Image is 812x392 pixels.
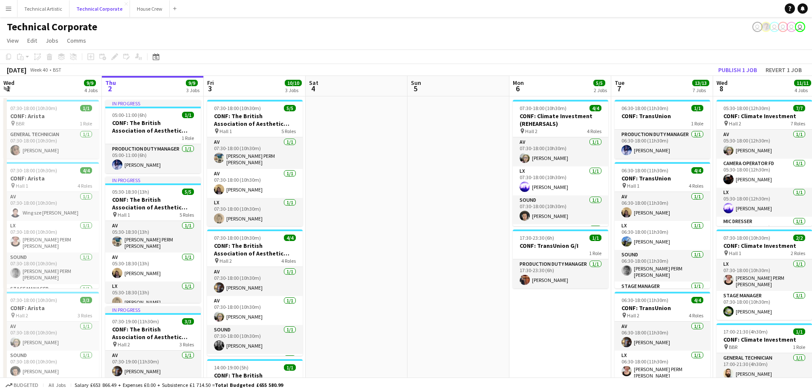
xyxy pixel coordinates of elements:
span: 5/5 [182,189,194,195]
h3: CONF: TransUnion [615,112,710,120]
h3: CONF: Arista [3,112,99,120]
span: 06:30-18:00 (11h30m) [621,167,668,174]
app-card-role: LX1/106:30-18:00 (11h30m)[PERSON_NAME] [615,221,710,250]
span: 1 Role [793,344,805,350]
span: Budgeted [14,382,38,388]
span: 9/9 [186,80,198,86]
app-card-role: Sound1/107:30-18:00 (10h30m)[PERSON_NAME] [207,325,303,354]
app-user-avatar: Liveforce Admin [786,22,797,32]
span: Hall 1 [729,250,741,256]
div: 4 Jobs [795,87,811,93]
span: 07:30-18:00 (10h30m) [520,105,566,111]
span: 07:30-18:00 (10h30m) [214,235,261,241]
app-card-role: Production Duty Manager1/117:30-23:30 (6h)[PERSON_NAME] [513,259,608,288]
a: Edit [24,35,40,46]
div: 7 Jobs [693,87,709,93]
span: 3 Roles [179,341,194,348]
h3: CONF: Arista [3,174,99,182]
app-job-card: 06:30-18:00 (11h30m)4/4CONF: TransUnion Hall 14 RolesAV1/106:30-18:00 (11h30m)[PERSON_NAME]LX1/10... [615,162,710,288]
app-card-role: General Technician1/107:30-18:00 (10h30m)[PERSON_NAME] [3,130,99,159]
app-card-role: LX1/107:30-18:00 (10h30m)[PERSON_NAME] [513,166,608,195]
span: View [7,37,19,44]
span: Mon [513,79,524,87]
div: [DATE] [7,66,26,74]
span: 2 [104,84,116,93]
span: 1 Role [182,135,194,141]
app-job-card: 17:00-21:30 (4h30m)1/1CONF: Climate Investment BBR1 RoleGeneral Technician1/117:00-21:30 (4h30m)[... [717,323,812,382]
span: All jobs [47,382,67,388]
span: 05:00-11:00 (6h) [112,112,147,118]
div: In progress [105,306,201,313]
span: 1/1 [284,364,296,371]
span: 14:00-19:00 (5h) [214,364,249,371]
app-job-card: 07:30-18:00 (10h30m)1/1CONF: Arista BBR1 RoleGeneral Technician1/107:30-18:00 (10h30m)[PERSON_NAME] [3,100,99,159]
span: 1/1 [80,105,92,111]
app-card-role: Stage Manager1/1 [3,284,99,313]
span: 3/3 [80,297,92,303]
h3: CONF: The British Association of Aesthetic Plastic Surgeons [207,112,303,128]
span: Edit [27,37,37,44]
a: Jobs [42,35,62,46]
button: Revert 1 job [762,64,805,75]
app-card-role: Sound1/107:30-18:00 (10h30m)[PERSON_NAME] PERM [PERSON_NAME] [3,253,99,284]
span: 17:30-23:30 (6h) [520,235,554,241]
span: 06:30-18:00 (11h30m) [621,297,668,303]
span: 7 Roles [791,120,805,127]
app-card-role: Sound1/107:30-18:00 (10h30m)[PERSON_NAME] [513,195,608,224]
span: 1 Role [691,120,703,127]
button: Technical Corporate [69,0,130,17]
h3: CONF: The British Association of Aesthetic Plastic Surgeons [105,325,201,341]
h3: CONF: Arista [3,304,99,312]
app-card-role: Mic Dresser1/105:30-18:00 (12h30m) [717,217,812,246]
span: 9/9 [84,80,96,86]
span: 7/7 [793,105,805,111]
span: 1/1 [589,235,601,241]
span: Hall 2 [627,312,639,319]
h1: Technical Corporate [7,20,97,33]
div: Salary £653 866.49 + Expenses £0.00 + Subsistence £1 714.50 = [75,382,283,388]
span: Thu [105,79,116,87]
span: 8 [715,84,728,93]
span: 4/4 [691,167,703,174]
app-card-role: AV1/107:30-18:00 (10h30m)[PERSON_NAME] [513,137,608,166]
a: View [3,35,22,46]
app-card-role: AV1/107:30-18:00 (10h30m)[PERSON_NAME] [207,267,303,296]
span: Total Budgeted £655 580.99 [215,382,283,388]
h3: CONF: The British Association of Aesthetic Plastic Surgeons [207,372,303,387]
h3: CONF: The British Association of Aesthetic Plastic Surgeons [207,242,303,257]
app-card-role: AV1/107:30-18:00 (10h30m)[PERSON_NAME] PERM [PERSON_NAME] [207,137,303,169]
app-card-role: LX1/107:30-18:00 (10h30m)[PERSON_NAME] PERM [PERSON_NAME] [717,259,812,291]
span: 3 [206,84,214,93]
span: 07:30-18:00 (10h30m) [10,297,57,303]
span: 1 Role [80,120,92,127]
app-card-role: LX1/107:30-18:00 (10h30m)[PERSON_NAME] [207,198,303,227]
span: 5 [410,84,421,93]
h3: CONF: Climate Investment [717,112,812,120]
span: BBR [16,120,24,127]
span: 4 Roles [281,258,296,264]
span: Hall 2 [729,120,741,127]
app-job-card: 07:30-18:00 (10h30m)4/4CONF: The British Association of Aesthetic Plastic Surgeons Hall 24 RolesA... [207,229,303,356]
h3: CONF: TransUnion [615,304,710,312]
div: In progress [105,177,201,183]
button: Budgeted [4,380,40,390]
button: House Crew [130,0,170,17]
span: 07:30-18:00 (10h30m) [723,235,770,241]
app-user-avatar: Vaida Pikzirne [752,22,763,32]
span: 10/10 [285,80,302,86]
app-card-role: Stage Manager1/107:30-18:00 (10h30m)[PERSON_NAME] [717,291,812,320]
app-card-role: AV1/105:30-18:30 (13h)[PERSON_NAME] PERM [PERSON_NAME] [105,221,201,253]
div: In progress05:30-18:30 (13h)5/5CONF: The British Association of Aesthetic Plastic Surgeons Hall 1... [105,177,201,303]
span: 05:30-18:30 (13h) [112,189,149,195]
span: 4/4 [691,297,703,303]
span: 4 Roles [689,183,703,189]
span: Hall 1 [16,183,28,189]
span: 2/2 [793,235,805,241]
span: 07:30-18:00 (10h30m) [10,105,57,111]
app-job-card: 07:30-18:00 (10h30m)4/4CONF: Climate Investment (REHEARSALS) Hall 24 RolesAV1/107:30-18:00 (10h30... [513,100,608,226]
h3: CONF: The British Association of Aesthetic Plastic Surgeons [105,196,201,211]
